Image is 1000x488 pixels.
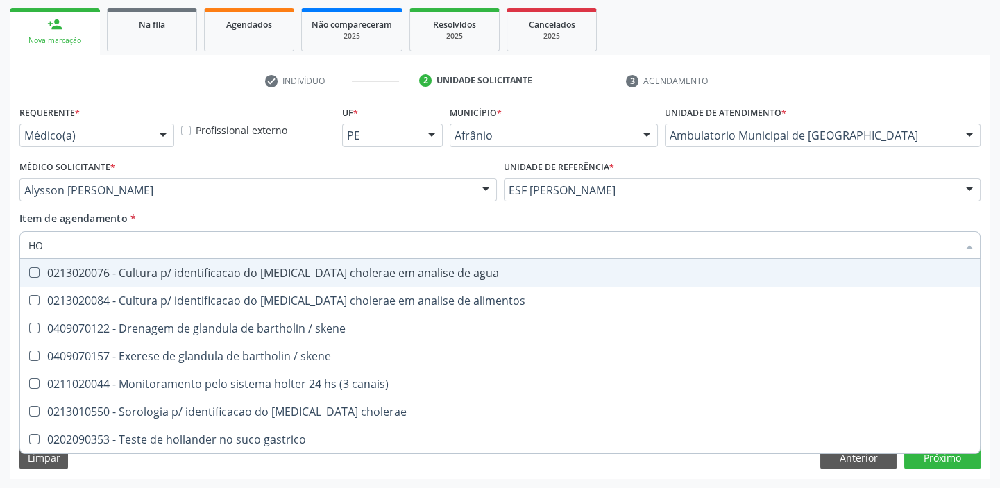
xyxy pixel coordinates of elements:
[504,157,614,178] label: Unidade de referência
[28,295,972,306] div: 0213020084 - Cultura p/ identificacao do [MEDICAL_DATA] cholerae em analise de alimentos
[226,19,272,31] span: Agendados
[47,17,62,32] div: person_add
[24,183,468,197] span: Alysson [PERSON_NAME]
[28,406,972,417] div: 0213010550 - Sorologia p/ identificacao do [MEDICAL_DATA] cholerae
[670,128,952,142] span: Ambulatorio Municipal de [GEOGRAPHIC_DATA]
[19,157,115,178] label: Médico Solicitante
[904,446,981,469] button: Próximo
[24,128,146,142] span: Médico(a)
[419,74,432,87] div: 2
[28,267,972,278] div: 0213020076 - Cultura p/ identificacao do [MEDICAL_DATA] cholerae em analise de agua
[347,128,414,142] span: PE
[19,212,128,225] span: Item de agendamento
[433,19,476,31] span: Resolvidos
[28,323,972,334] div: 0409070122 - Drenagem de glandula de bartholin / skene
[509,183,953,197] span: ESF [PERSON_NAME]
[342,102,358,124] label: UF
[420,31,489,42] div: 2025
[196,123,287,137] label: Profissional externo
[450,102,502,124] label: Município
[312,19,392,31] span: Não compareceram
[19,35,90,46] div: Nova marcação
[28,378,972,389] div: 0211020044 - Monitoramento pelo sistema holter 24 hs (3 canais)
[19,102,80,124] label: Requerente
[437,74,532,87] div: Unidade solicitante
[28,351,972,362] div: 0409070157 - Exerese de glandula de bartholin / skene
[28,231,958,259] input: Buscar por procedimentos
[517,31,586,42] div: 2025
[455,128,629,142] span: Afrânio
[139,19,165,31] span: Na fila
[820,446,897,469] button: Anterior
[312,31,392,42] div: 2025
[28,434,972,445] div: 0202090353 - Teste de hollander no suco gastrico
[665,102,786,124] label: Unidade de atendimento
[529,19,575,31] span: Cancelados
